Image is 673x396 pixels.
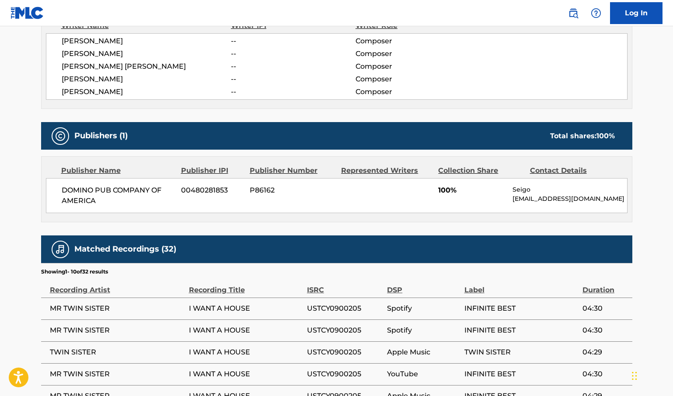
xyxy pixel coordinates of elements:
span: I WANT A HOUSE [189,303,303,314]
span: USTCY0900205 [307,325,383,336]
img: Matched Recordings [55,244,66,255]
span: Spotify [387,303,460,314]
div: Represented Writers [341,165,432,176]
h5: Publishers (1) [74,131,128,141]
span: I WANT A HOUSE [189,369,303,379]
span: -- [231,36,355,46]
div: Publisher IPI [181,165,243,176]
p: [EMAIL_ADDRESS][DOMAIN_NAME] [513,194,627,203]
span: MR TWIN SISTER [50,303,185,314]
div: Publisher Number [250,165,335,176]
span: 100 % [596,132,615,140]
span: [PERSON_NAME] [PERSON_NAME] [62,61,231,72]
img: search [568,8,579,18]
span: Spotify [387,325,460,336]
span: I WANT A HOUSE [189,325,303,336]
span: Composer [356,74,469,84]
span: I WANT A HOUSE [189,347,303,357]
div: Label [464,276,578,295]
div: Contact Details [530,165,615,176]
span: Composer [356,49,469,59]
div: Recording Artist [50,276,185,295]
span: Apple Music [387,347,460,357]
div: Drag [632,363,637,389]
span: 04:30 [582,303,628,314]
span: [PERSON_NAME] [62,74,231,84]
span: MR TWIN SISTER [50,325,185,336]
div: ISRC [307,276,383,295]
span: 04:29 [582,347,628,357]
p: Showing 1 - 10 of 32 results [41,268,108,276]
img: Publishers [55,131,66,141]
div: Collection Share [438,165,523,176]
span: TWIN SISTER [50,347,185,357]
iframe: Chat Widget [629,354,673,396]
div: Duration [582,276,628,295]
a: Public Search [565,4,582,22]
span: -- [231,49,355,59]
div: Recording Title [189,276,303,295]
span: USTCY0900205 [307,347,383,357]
div: Publisher Name [61,165,174,176]
span: 04:30 [582,325,628,336]
span: P86162 [250,185,335,196]
span: [PERSON_NAME] [62,87,231,97]
a: Log In [610,2,663,24]
span: -- [231,87,355,97]
span: TWIN SISTER [464,347,578,357]
div: Total shares: [550,131,615,141]
span: DOMINO PUB COMPANY OF AMERICA [62,185,175,206]
span: USTCY0900205 [307,369,383,379]
span: Composer [356,36,469,46]
span: USTCY0900205 [307,303,383,314]
div: DSP [387,276,460,295]
span: YouTube [387,369,460,379]
img: MLC Logo [10,7,44,19]
span: 100% [438,185,506,196]
span: -- [231,74,355,84]
span: MR TWIN SISTER [50,369,185,379]
span: INFINITE BEST [464,303,578,314]
p: Seigo [513,185,627,194]
span: INFINITE BEST [464,369,578,379]
span: [PERSON_NAME] [62,49,231,59]
h5: Matched Recordings (32) [74,244,176,254]
img: help [591,8,601,18]
span: Composer [356,61,469,72]
span: 04:30 [582,369,628,379]
span: INFINITE BEST [464,325,578,336]
span: 00480281853 [181,185,243,196]
span: -- [231,61,355,72]
span: [PERSON_NAME] [62,36,231,46]
span: Composer [356,87,469,97]
div: Help [587,4,605,22]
